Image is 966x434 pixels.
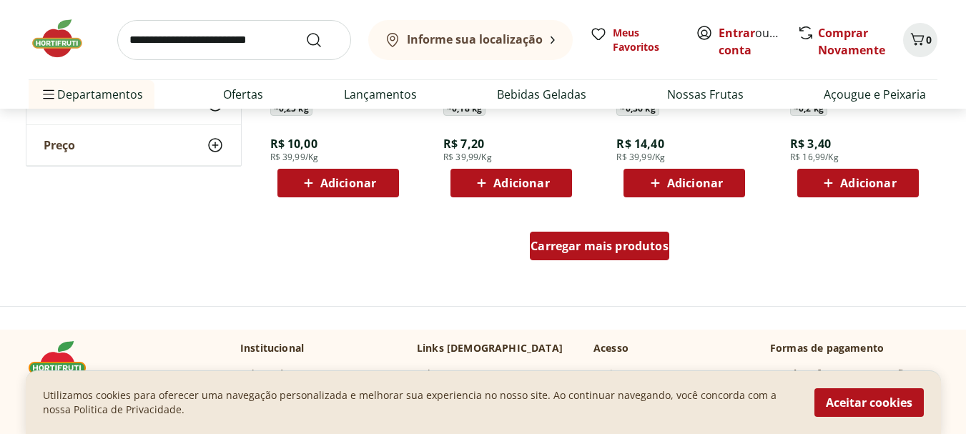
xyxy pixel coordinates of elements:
span: R$ 7,20 [443,136,484,152]
p: Acesso [593,341,629,355]
button: Aceitar cookies [814,388,924,417]
input: search [117,20,351,60]
a: Login [593,367,620,381]
button: Menu [40,77,57,112]
span: Adicionar [493,177,549,189]
button: Adicionar [797,169,919,197]
img: Hortifruti [29,17,100,60]
span: Adicionar [667,177,723,189]
img: Hortifruti [29,341,100,384]
a: Entrar [719,25,755,41]
span: 0 [926,33,932,46]
span: Meus Favoritos [613,26,679,54]
span: R$ 16,99/Kg [790,152,839,163]
button: Adicionar [450,169,572,197]
span: R$ 3,40 [790,136,831,152]
a: Lançamentos [344,86,417,103]
span: Preço [44,138,75,152]
p: Institucional [240,341,304,355]
a: Ofertas [223,86,263,103]
a: Carregar mais produtos [530,232,669,266]
span: ~ 0,2 kg [790,102,827,116]
b: Informe sua localização [407,31,543,47]
a: Criar conta [719,25,797,58]
span: Adicionar [320,177,376,189]
a: Nossas Frutas [667,86,744,103]
button: Adicionar [624,169,745,197]
a: Açougue e Peixaria [824,86,926,103]
button: Carrinho [903,23,937,57]
span: R$ 39,99/Kg [270,152,319,163]
button: Informe sua localização [368,20,573,60]
button: Preço [26,125,241,165]
span: R$ 39,99/Kg [443,152,492,163]
button: Submit Search [305,31,340,49]
a: Sobre nós [240,367,289,381]
a: Comprar Novamente [818,25,885,58]
span: ~ 0,36 kg [616,102,659,116]
span: Carregar mais produtos [531,240,669,252]
span: Adicionar [840,177,896,189]
span: ou [719,24,782,59]
p: Utilizamos cookies para oferecer uma navegação personalizada e melhorar sua experiencia no nosso ... [43,388,797,417]
p: Links [DEMOGRAPHIC_DATA] [417,341,563,355]
p: Formas de pagamento [770,341,937,355]
a: Fale conosco [417,367,479,381]
span: R$ 10,00 [270,136,317,152]
a: Bebidas Geladas [497,86,586,103]
span: ~ 0,25 kg [270,102,312,116]
h3: Receba Ofertas e Promoções! [770,367,917,381]
span: ~ 0,18 kg [443,102,486,116]
span: R$ 14,40 [616,136,664,152]
a: Meus Favoritos [590,26,679,54]
span: R$ 39,99/Kg [616,152,665,163]
span: Departamentos [40,77,143,112]
button: Adicionar [277,169,399,197]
